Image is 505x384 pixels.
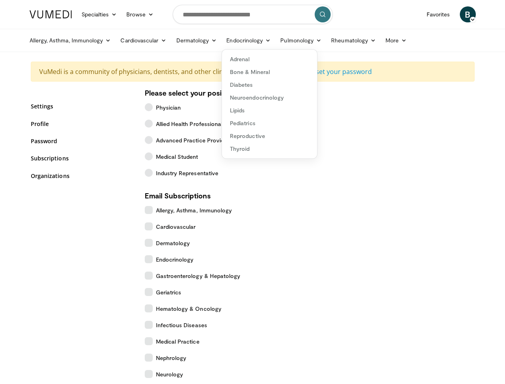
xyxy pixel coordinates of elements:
span: Cardiovascular [156,222,196,231]
a: Dermatology [172,32,222,48]
span: Hematology & Oncology [156,304,222,313]
a: Subscriptions [31,154,133,162]
a: Bone & Mineral [222,66,317,78]
a: Browse [122,6,158,22]
a: Diabetes [222,78,317,91]
a: Organizations [31,172,133,180]
a: Reproductive [222,130,317,142]
a: Click here to set your password [277,67,372,76]
a: Thyroid [222,142,317,155]
div: VuMedi is a community of physicians, dentists, and other clinical professionals. [31,62,475,82]
a: Pulmonology [275,32,326,48]
a: More [381,32,411,48]
span: Dermatology [156,239,190,247]
input: Search topics, interventions [173,5,333,24]
strong: Please select your position [145,88,235,97]
span: Geriatrics [156,288,182,296]
span: Industry Representative [156,169,219,177]
img: VuMedi Logo [30,10,72,18]
a: Pediatrics [222,117,317,130]
span: Infectious Diseases [156,321,207,329]
a: Neuroendocrinology [222,91,317,104]
a: Lipids [222,104,317,117]
a: Profile [31,120,133,128]
a: B [460,6,476,22]
span: Physician [156,103,181,112]
span: Gastroenterology & Hepatology [156,272,241,280]
span: Medical Student [156,152,198,161]
span: Nephrology [156,354,187,362]
span: Neurology [156,370,184,378]
a: Cardiovascular [116,32,171,48]
strong: Email Subscriptions [145,191,211,200]
span: Allied Health Professional [156,120,223,128]
a: Favorites [422,6,455,22]
a: Endocrinology [222,32,275,48]
a: Password [31,137,133,145]
a: Settings [31,102,133,110]
span: Medical Practice [156,337,200,346]
span: Advanced Practice Provider (APP) [156,136,245,144]
span: Endocrinology [156,255,194,264]
a: Adrenal [222,53,317,66]
span: Allergy, Asthma, Immunology [156,206,232,214]
a: Specialties [77,6,122,22]
a: Rheumatology [326,32,381,48]
a: Allergy, Asthma, Immunology [25,32,116,48]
